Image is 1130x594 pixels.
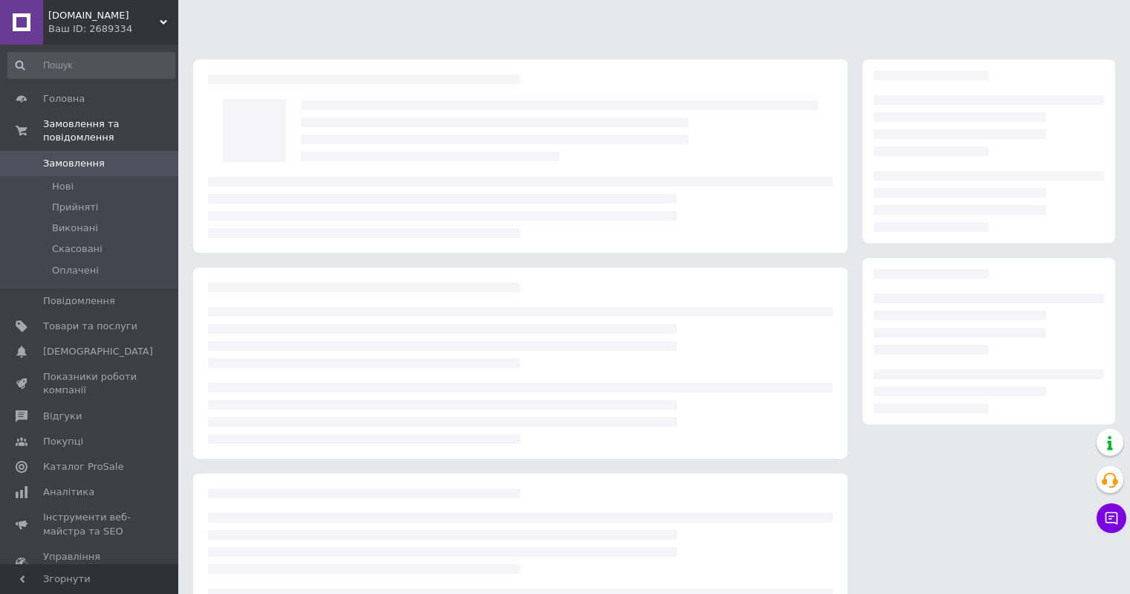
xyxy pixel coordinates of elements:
span: Відгуки [43,410,82,423]
span: Скасовані [52,242,103,256]
span: bloomy.com.ua [48,9,160,22]
span: Замовлення та повідомлення [43,117,178,144]
button: Чат з покупцем [1097,503,1126,533]
span: Замовлення [43,157,105,170]
span: Виконані [52,222,98,235]
span: Нові [52,180,74,193]
div: Ваш ID: 2689334 [48,22,178,36]
span: Покупці [43,435,83,448]
span: Головна [43,92,85,106]
span: Оплачені [52,264,99,277]
span: Товари та послуги [43,320,137,333]
span: Повідомлення [43,294,115,308]
span: Показники роботи компанії [43,370,137,397]
span: Прийняті [52,201,98,214]
input: Пошук [7,52,175,79]
span: Каталог ProSale [43,460,123,474]
span: Аналітика [43,485,94,499]
span: Управління сайтом [43,550,137,577]
span: Інструменти веб-майстра та SEO [43,511,137,537]
span: [DEMOGRAPHIC_DATA] [43,345,153,358]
